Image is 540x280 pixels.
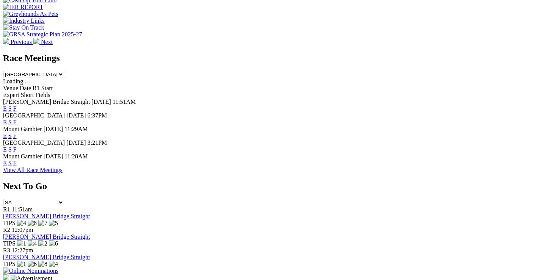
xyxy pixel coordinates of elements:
img: 6 [28,261,37,267]
span: [DATE] [66,112,86,119]
a: [PERSON_NAME] Bridge Straight [3,233,90,240]
img: chevron-left-pager-white.svg [3,38,9,44]
span: Short [21,92,34,98]
a: Next [33,39,53,45]
span: Previous [11,39,32,45]
img: 1 [17,261,26,267]
img: 8 [38,261,47,267]
span: Expert [3,92,19,98]
a: E [3,146,7,153]
a: S [8,160,12,166]
a: [PERSON_NAME] Bridge Straight [3,213,90,219]
span: 12:27pm [12,247,33,253]
span: R1 [3,206,10,213]
img: Stay On Track [3,24,44,31]
a: E [3,119,7,125]
a: F [13,105,17,112]
h2: Race Meetings [3,53,537,63]
a: E [3,105,7,112]
a: View All Race Meetings [3,167,63,173]
a: S [8,146,12,153]
img: Online Nominations [3,267,58,274]
span: Next [41,39,53,45]
span: Date [20,85,31,91]
span: [PERSON_NAME] Bridge Straight [3,99,90,105]
a: E [3,160,7,166]
span: Fields [35,92,50,98]
span: TIPS [3,240,16,247]
img: chevron-right-pager-white.svg [33,38,39,44]
a: S [8,105,12,112]
img: 6 [49,240,58,247]
span: [DATE] [91,99,111,105]
a: F [13,146,17,153]
img: 4 [17,220,26,227]
span: 11:51AM [113,99,136,105]
img: 7 [38,220,47,227]
span: 12:07pm [12,227,33,233]
span: TIPS [3,220,16,226]
h2: Next To Go [3,181,537,191]
span: R3 [3,247,10,253]
img: 2 [38,240,47,247]
a: S [8,133,12,139]
a: F [13,160,17,166]
a: F [13,133,17,139]
span: [DATE] [44,153,63,160]
span: TIPS [3,261,16,267]
span: 6:37PM [88,112,107,119]
img: Industry Links [3,17,45,24]
span: R2 [3,227,10,233]
span: 11:28AM [64,153,88,160]
img: Greyhounds As Pets [3,11,58,17]
span: Loading... [3,78,28,84]
span: Mount Gambier [3,153,42,160]
span: 3:21PM [88,139,107,146]
span: [DATE] [44,126,63,132]
span: 11:51am [12,206,33,213]
span: [DATE] [66,139,86,146]
img: 8 [28,220,37,227]
img: IER REPORT [3,4,43,11]
a: S [8,119,12,125]
span: [GEOGRAPHIC_DATA] [3,112,65,119]
span: 11:29AM [64,126,88,132]
span: [GEOGRAPHIC_DATA] [3,139,65,146]
img: 1 [17,240,26,247]
a: E [3,133,7,139]
span: Mount Gambier [3,126,42,132]
span: R1 Start [33,85,53,91]
img: 5 [49,220,58,227]
a: F [13,119,17,125]
a: [PERSON_NAME] Bridge Straight [3,254,90,260]
img: 4 [28,240,37,247]
img: GRSA Strategic Plan 2025-27 [3,31,82,38]
img: 4 [49,261,58,267]
a: Previous [3,39,33,45]
span: Venue [3,85,18,91]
